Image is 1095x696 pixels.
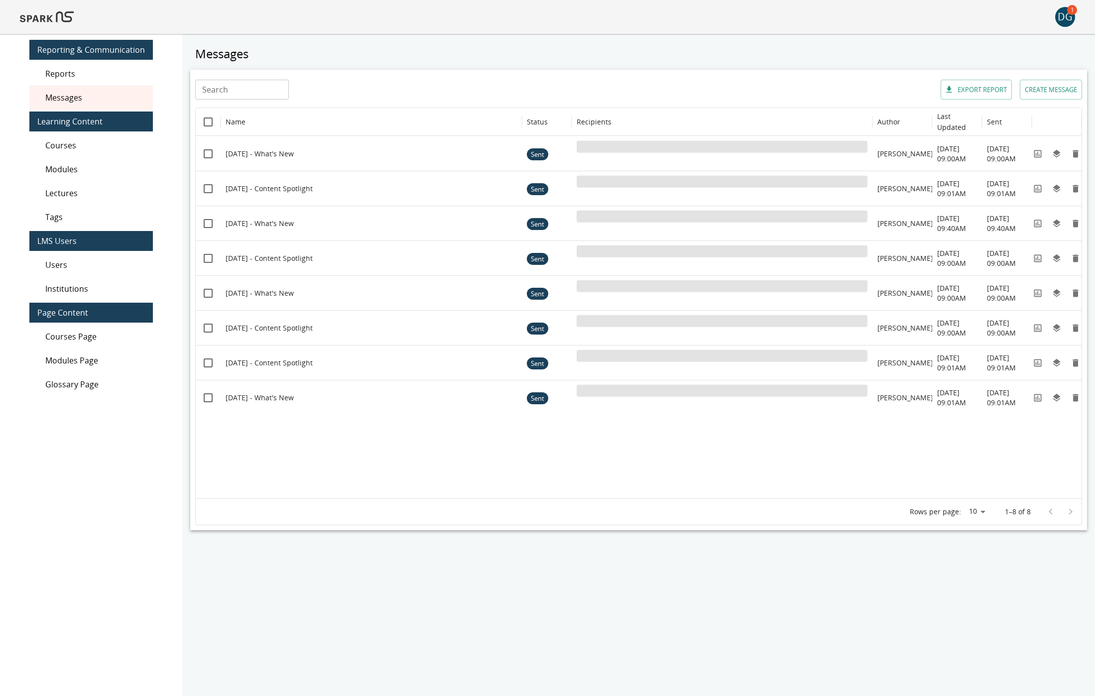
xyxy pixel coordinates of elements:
div: Modules Page [29,348,153,372]
button: Duplicate [1049,181,1064,196]
span: Sent [527,137,548,172]
nav: main [29,34,153,400]
p: [PERSON_NAME] [877,358,933,368]
svg: View [1033,184,1043,194]
p: [DATE] 09:00AM [937,318,977,338]
button: account of current user [1055,7,1075,27]
div: Author [877,117,900,126]
span: Modules Page [45,354,145,366]
div: Status [527,117,548,126]
button: Remove [1068,181,1083,196]
div: Recipients [577,117,611,126]
button: View [1030,146,1045,161]
span: Courses Page [45,331,145,343]
span: Tags [45,211,145,223]
button: Duplicate [1049,216,1064,231]
button: View [1030,216,1045,231]
p: [PERSON_NAME] [877,323,933,333]
p: 1–8 of 8 [1005,507,1031,517]
button: View [1030,286,1045,301]
div: Courses [29,133,153,157]
p: [DATE] 09:01AM [987,179,1027,199]
span: Sent [527,242,548,276]
span: Sent [527,381,548,416]
p: [DATE] 09:00AM [987,248,1027,268]
div: Courses Page [29,325,153,348]
h6: Last Updated [937,111,976,133]
p: Rows per page: [910,507,961,517]
div: Learning Content [29,112,153,131]
button: Remove [1068,390,1083,405]
p: [DATE] 09:40AM [937,214,977,233]
span: Lectures [45,187,145,199]
p: [PERSON_NAME] [877,219,933,229]
span: Reports [45,68,145,80]
span: Sent [527,172,548,207]
button: Create message [1020,80,1082,100]
div: Sent [987,117,1002,126]
div: Reporting & Communication [29,40,153,60]
div: Users [29,253,153,277]
span: Courses [45,139,145,151]
p: [DATE] 09:40AM [987,214,1027,233]
span: Institutions [45,283,145,295]
span: Sent [527,207,548,241]
span: Page Content [37,307,145,319]
svg: View [1033,219,1043,229]
button: View [1030,390,1045,405]
span: Sent [527,347,548,381]
span: Learning Content [37,116,145,127]
span: Users [45,259,145,271]
svg: Remove [1071,323,1081,333]
p: [DATE] 09:00AM [937,144,977,164]
h5: Messages [190,46,1087,62]
svg: View [1033,149,1043,159]
p: [DATE] 09:01AM [937,179,977,199]
svg: Remove [1071,253,1081,263]
button: Remove [1068,251,1083,266]
div: Reports [29,62,153,86]
p: [PERSON_NAME] [877,393,933,403]
button: Remove [1068,321,1083,336]
svg: Remove [1071,288,1081,298]
div: Name [226,117,245,126]
svg: View [1033,323,1043,333]
div: Modules [29,157,153,181]
svg: View [1033,358,1043,368]
p: [DATE] 09:01AM [987,353,1027,373]
svg: Remove [1071,219,1081,229]
div: Institutions [29,277,153,301]
p: [DATE] 09:00AM [987,283,1027,303]
svg: View [1033,288,1043,298]
svg: Duplicate [1052,393,1062,403]
div: Glossary Page [29,372,153,396]
p: [DATE] 09:01AM [937,353,977,373]
p: [DATE] 09:01AM [987,388,1027,408]
svg: Duplicate [1052,253,1062,263]
svg: Duplicate [1052,149,1062,159]
span: 1 [1067,5,1077,15]
svg: Remove [1071,393,1081,403]
button: Remove [1068,286,1083,301]
div: Tags [29,205,153,229]
span: Sent [527,277,548,311]
svg: Duplicate [1052,184,1062,194]
button: View [1030,251,1045,266]
span: LMS Users [37,235,145,247]
span: Reporting & Communication [37,44,145,56]
button: Export report [941,80,1012,100]
svg: Remove [1071,184,1081,194]
div: DG [1055,7,1075,27]
div: 10 [965,504,989,519]
p: [DATE] 09:00AM [937,283,977,303]
svg: View [1033,393,1043,403]
svg: Remove [1071,358,1081,368]
span: Messages [45,92,145,104]
p: [DATE] 09:00AM [987,144,1027,164]
span: Glossary Page [45,378,145,390]
img: Logo of SPARK at Stanford [20,5,74,29]
button: Duplicate [1049,355,1064,370]
button: Duplicate [1049,321,1064,336]
svg: Duplicate [1052,323,1062,333]
svg: Duplicate [1052,288,1062,298]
